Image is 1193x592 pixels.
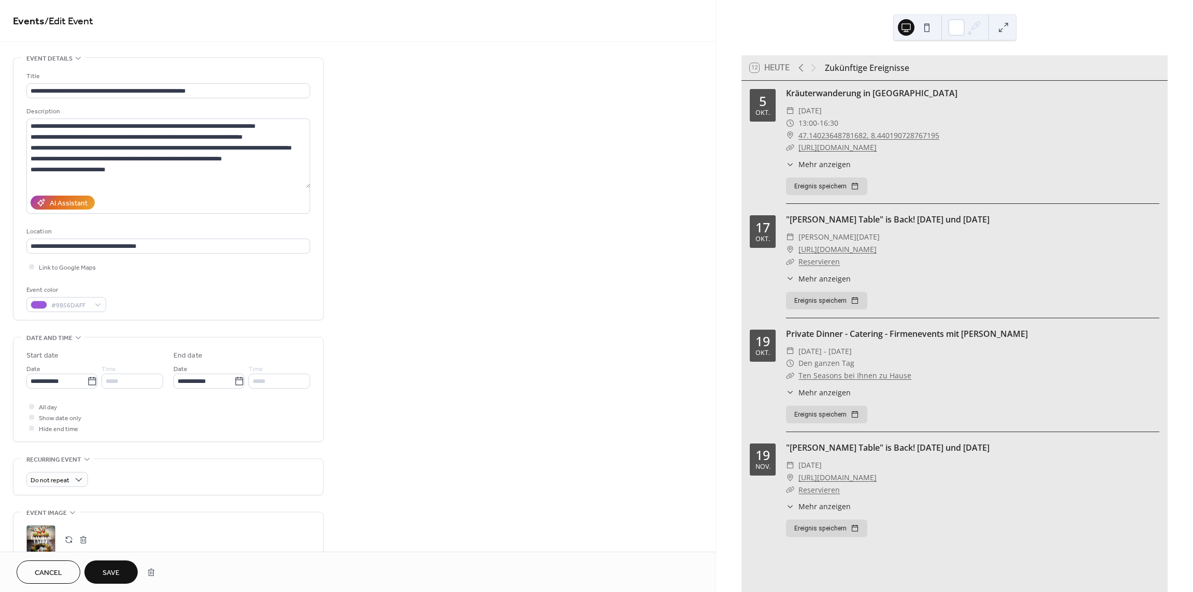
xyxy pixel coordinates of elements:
[759,95,766,108] div: 5
[39,262,96,273] span: Link to Google Maps
[786,243,794,256] div: ​
[26,71,308,82] div: Title
[173,350,202,361] div: End date
[26,364,40,375] span: Date
[26,106,308,117] div: Description
[786,231,794,243] div: ​
[755,464,770,470] div: Nov.
[35,568,62,579] span: Cancel
[798,105,822,117] span: [DATE]
[825,62,909,74] div: Zukünftige Ereignisse
[13,11,45,32] a: Events
[39,424,78,435] span: Hide end time
[786,369,794,382] div: ​
[786,117,794,129] div: ​
[798,142,877,152] a: [URL][DOMAIN_NAME]
[786,129,794,142] div: ​
[786,292,867,309] button: Ereignis speichern
[26,226,308,237] div: Location
[786,159,794,170] div: ​
[26,285,104,295] div: Event color
[786,357,794,369] div: ​
[26,525,55,554] div: ;
[103,568,120,579] span: Save
[26,333,72,344] span: Date and time
[786,459,794,471] div: ​
[798,459,822,471] span: [DATE]
[786,141,794,154] div: ​
[755,350,770,357] div: Okt.
[786,256,794,268] div: ​
[798,485,840,495] a: Reservieren
[798,243,877,256] a: [URL][DOMAIN_NAME]
[786,471,794,484] div: ​
[26,454,81,465] span: Recurring event
[101,364,116,375] span: Time
[755,221,770,234] div: 17
[817,117,820,129] span: -
[786,328,1028,339] a: Private Dinner - Catering - Firmenevents mit [PERSON_NAME]
[798,117,817,129] span: 13:00
[786,159,851,170] button: ​Mehr anzeigen
[786,387,794,398] div: ​
[798,471,877,484] a: [URL][DOMAIN_NAME]
[786,501,851,512] button: ​Mehr anzeigen
[755,449,770,462] div: 19
[755,335,770,348] div: 19
[786,501,794,512] div: ​
[798,129,939,142] a: 47.14023648781682, 8.440190728767195
[31,196,95,210] button: AI Assistant
[786,484,794,496] div: ​
[798,387,851,398] span: Mehr anzeigen
[50,198,88,209] div: AI Assistant
[798,257,840,267] a: Reservieren
[249,364,263,375] span: Time
[755,236,770,243] div: Okt.
[786,442,990,453] a: "[PERSON_NAME] Table" is Back! [DATE] und [DATE]
[798,231,880,243] span: [PERSON_NAME][DATE]
[786,214,990,225] a: "[PERSON_NAME] Table" is Back! [DATE] und [DATE]
[39,413,81,424] span: Show date only
[786,387,851,398] button: ​Mehr anzeigen
[39,402,57,413] span: All day
[798,159,851,170] span: Mehr anzeigen
[31,475,69,486] span: Do not repeat
[786,177,867,195] button: Ereignis speichern
[45,11,93,32] span: / Edit Event
[786,87,957,99] a: Kräuterwanderung in [GEOGRAPHIC_DATA]
[26,350,59,361] div: Start date
[786,105,794,117] div: ​
[798,273,851,284] span: Mehr anzeigen
[786,406,867,423] button: Ereignis speichern
[786,273,794,284] div: ​
[798,357,854,369] span: Den ganzen Tag
[26,53,72,64] span: Event details
[84,560,138,584] button: Save
[820,117,838,129] span: 16:30
[786,273,851,284] button: ​Mehr anzeigen
[26,508,67,519] span: Event image
[786,520,867,537] button: Ereignis speichern
[786,345,794,358] div: ​
[798,371,911,380] a: Ten Seasons bei Ihnen zu Hause
[798,501,851,512] span: Mehr anzeigen
[51,300,90,311] span: #9B56DAFF
[173,364,187,375] span: Date
[755,110,770,116] div: Okt.
[798,345,852,358] span: [DATE] - [DATE]
[17,560,80,584] button: Cancel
